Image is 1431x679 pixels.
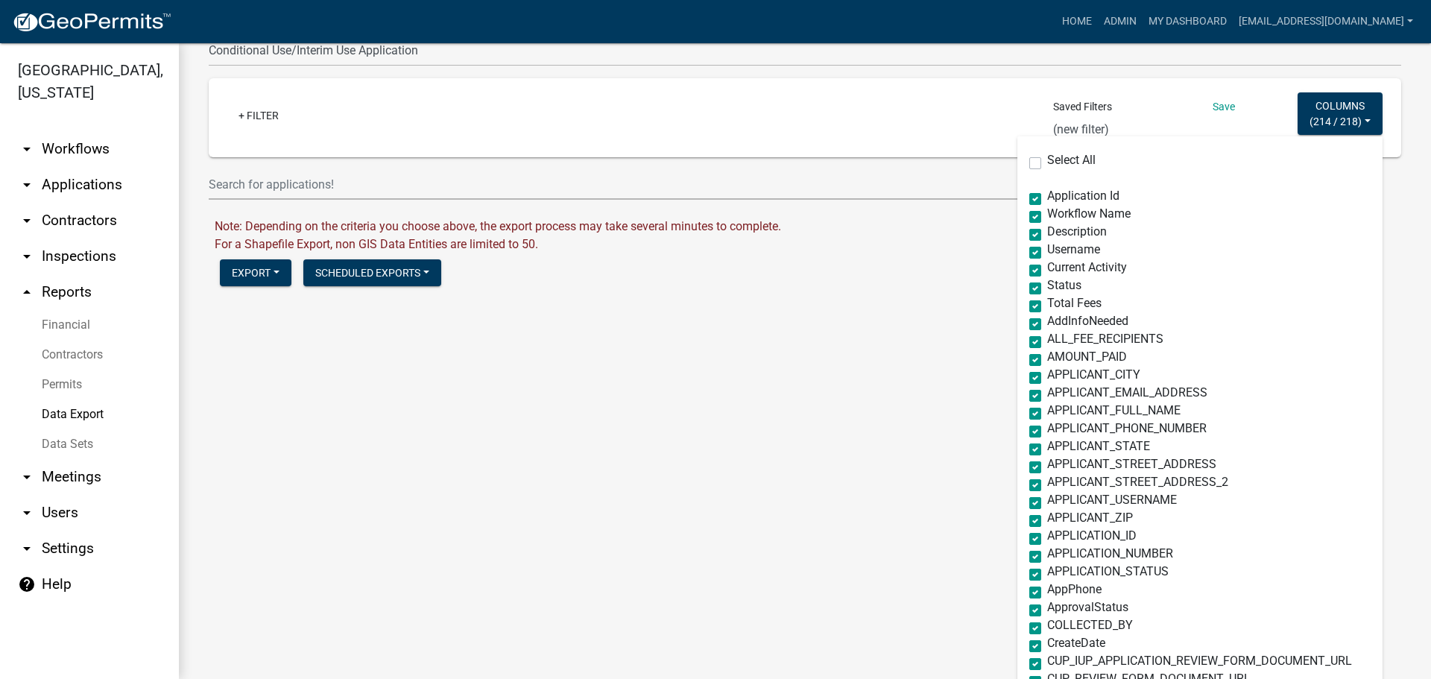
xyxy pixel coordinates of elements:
[1047,600,1128,614] span: ApprovalStatus
[1047,493,1177,507] span: APPLICANT_USERNAME
[1047,636,1105,650] span: CreateDate
[227,102,291,129] a: + Filter
[215,219,781,233] span: Note: Depending on the criteria you choose above, the export process may take several minutes to ...
[1047,618,1133,632] span: COLLECTED_BY
[18,247,36,265] i: arrow_drop_down
[220,259,291,286] button: Export
[1143,7,1233,36] a: My Dashboard
[1047,385,1207,399] span: APPLICANT_EMAIL_ADDRESS
[1047,528,1137,543] span: APPLICATION_ID
[1047,224,1107,239] span: Description
[18,283,36,301] i: arrow_drop_up
[1098,7,1143,36] a: Admin
[215,237,538,251] span: For a Shapefile Export, non GIS Data Entities are limited to 50.
[1047,206,1131,221] span: Workflow Name
[1047,296,1102,310] span: Total Fees
[1056,7,1098,36] a: Home
[1047,260,1127,274] span: Current Activity
[18,504,36,522] i: arrow_drop_down
[1047,654,1352,668] span: CUP_IUP_APPLICATION_REVIEW_FORM_DOCUMENT_URL
[1047,475,1228,489] span: APPLICANT_STREET_ADDRESS_2
[1053,99,1112,115] span: Saved Filters
[1047,278,1081,292] span: Status
[1047,564,1169,578] span: APPLICATION_STATUS
[1047,457,1216,471] span: APPLICANT_STREET_ADDRESS
[18,575,36,593] i: help
[18,176,36,194] i: arrow_drop_down
[1047,439,1150,453] span: APPLICANT_STATE
[1047,350,1127,364] span: AMOUNT_PAID
[1047,332,1163,346] span: ALL_FEE_RECIPIENTS
[1047,189,1119,203] span: Application Id
[1047,154,1096,166] label: Select All
[1047,367,1140,382] span: APPLICANT_CITY
[1213,101,1235,113] a: Save
[1047,421,1207,435] span: APPLICANT_PHONE_NUMBER
[18,140,36,158] i: arrow_drop_down
[18,468,36,486] i: arrow_drop_down
[303,259,441,286] button: Scheduled Exports
[1047,511,1133,525] span: APPLICANT_ZIP
[1047,546,1173,560] span: APPLICATION_NUMBER
[1047,582,1102,596] span: AppPhone
[209,169,1198,200] input: Search for applications!
[1298,92,1383,135] button: Columns(214 / 218)
[1047,314,1128,328] span: AddInfoNeeded
[1047,242,1100,256] span: Username
[18,212,36,230] i: arrow_drop_down
[1047,403,1181,417] span: APPLICANT_FULL_NAME
[1233,7,1419,36] a: [EMAIL_ADDRESS][DOMAIN_NAME]
[18,540,36,558] i: arrow_drop_down
[1313,115,1358,127] span: 214 / 218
